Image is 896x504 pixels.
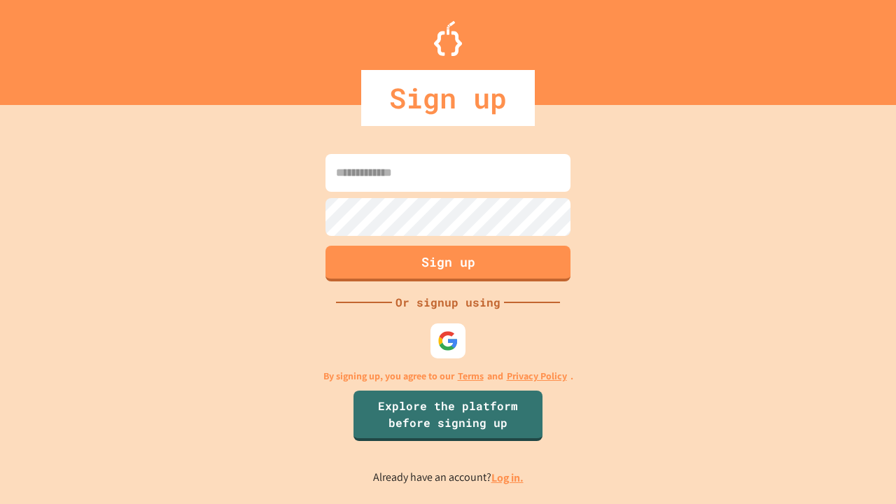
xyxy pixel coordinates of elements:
[353,391,542,441] a: Explore the platform before signing up
[437,330,458,351] img: google-icon.svg
[434,21,462,56] img: Logo.svg
[507,369,567,384] a: Privacy Policy
[323,369,573,384] p: By signing up, you agree to our and .
[458,369,484,384] a: Terms
[361,70,535,126] div: Sign up
[373,469,524,486] p: Already have an account?
[325,246,570,281] button: Sign up
[491,470,524,485] a: Log in.
[392,294,504,311] div: Or signup using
